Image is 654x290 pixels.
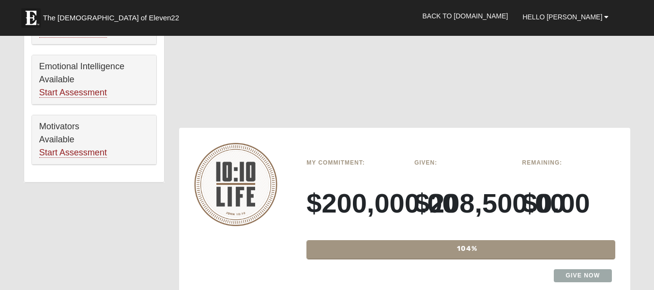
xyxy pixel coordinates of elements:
[43,13,179,23] span: The [DEMOGRAPHIC_DATA] of Eleven22
[39,88,107,98] a: Start Assessment
[522,187,616,219] h3: $0.00
[515,5,616,29] a: Hello [PERSON_NAME]
[554,269,612,282] a: Give Now
[415,4,516,28] a: Back to [DOMAIN_NAME]
[32,115,156,165] div: Motivators Available
[21,8,41,28] img: Eleven22 logo
[16,3,210,28] a: The [DEMOGRAPHIC_DATA] of Eleven22
[307,241,627,259] div: 104%
[194,143,278,226] img: 10-10-Life-logo-round-no-scripture.png
[414,187,508,219] h3: $208,500.00
[522,13,602,21] span: Hello [PERSON_NAME]
[306,187,400,219] h3: $200,000.00
[32,55,156,105] div: Emotional Intelligence Available
[39,148,107,158] a: Start Assessment
[414,159,508,166] h6: Given:
[522,159,616,166] h6: Remaining:
[306,159,400,166] h6: My Commitment:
